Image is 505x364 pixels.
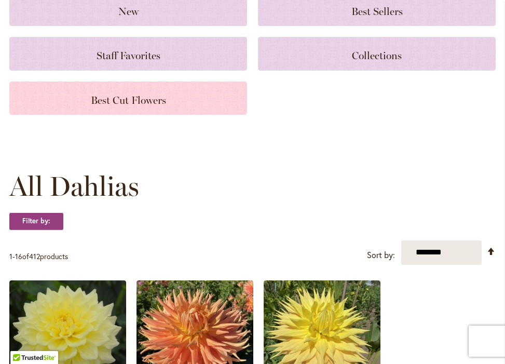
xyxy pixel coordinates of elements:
[9,248,68,265] p: - of products
[352,49,402,62] span: Collections
[9,212,63,230] strong: Filter by:
[9,251,12,261] span: 1
[29,251,40,261] span: 412
[118,5,139,18] span: New
[258,37,496,70] a: Collections
[9,37,247,70] a: Staff Favorites
[9,82,247,115] a: Best Cut Flowers
[15,251,22,261] span: 16
[91,94,166,106] span: Best Cut Flowers
[9,171,139,202] span: All Dahlias
[97,49,160,62] span: Staff Favorites
[8,327,37,356] iframe: Launch Accessibility Center
[351,5,403,18] span: Best Sellers
[367,246,395,265] label: Sort by:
